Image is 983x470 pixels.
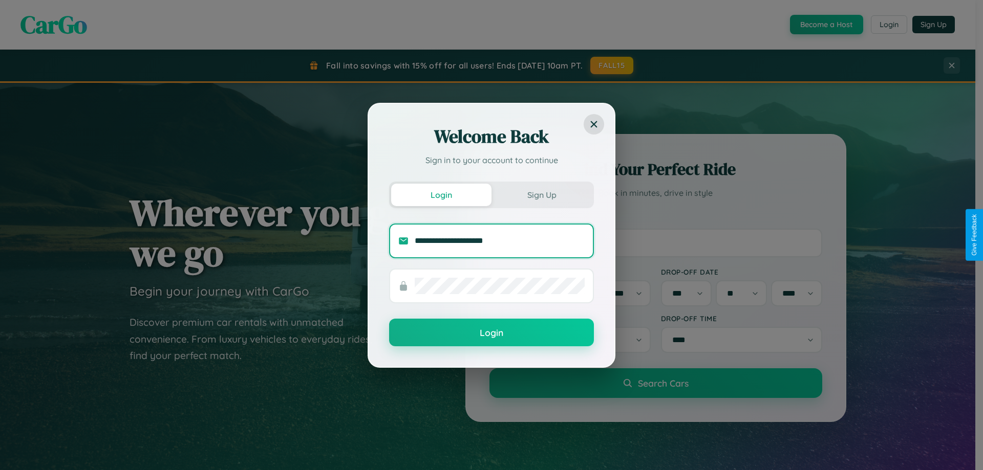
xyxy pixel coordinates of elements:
[389,124,594,149] h2: Welcome Back
[971,214,978,256] div: Give Feedback
[389,154,594,166] p: Sign in to your account to continue
[391,184,491,206] button: Login
[389,319,594,346] button: Login
[491,184,592,206] button: Sign Up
